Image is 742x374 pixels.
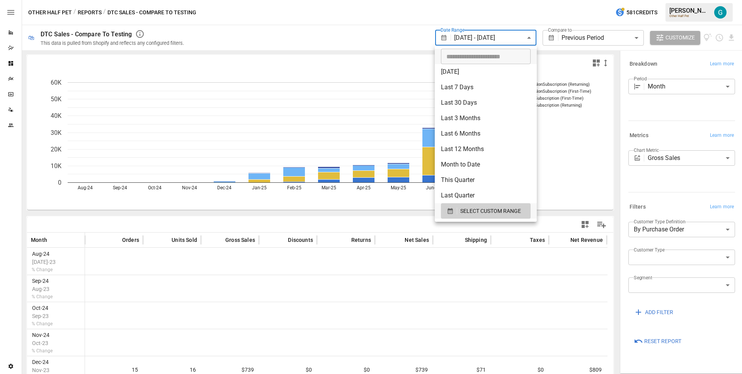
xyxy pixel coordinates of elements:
[441,203,531,219] button: SELECT CUSTOM RANGE
[435,64,537,80] li: [DATE]
[435,110,537,126] li: Last 3 Months
[435,126,537,141] li: Last 6 Months
[435,172,537,188] li: This Quarter
[435,95,537,110] li: Last 30 Days
[435,188,537,203] li: Last Quarter
[435,141,537,157] li: Last 12 Months
[435,80,537,95] li: Last 7 Days
[460,206,521,216] span: SELECT CUSTOM RANGE
[435,157,537,172] li: Month to Date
